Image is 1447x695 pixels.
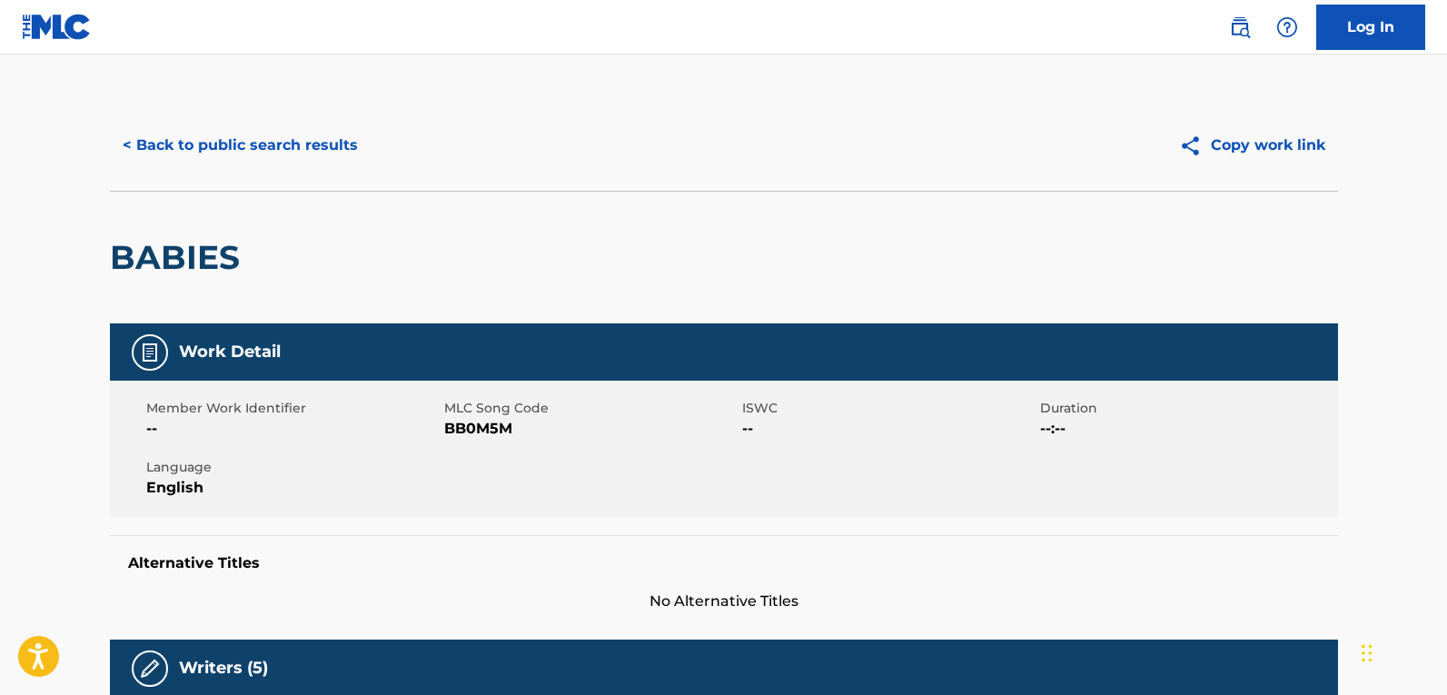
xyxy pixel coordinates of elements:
[146,399,440,418] span: Member Work Identifier
[1362,626,1373,680] div: Drag
[1179,134,1211,157] img: Copy work link
[1316,5,1425,50] a: Log In
[179,342,281,362] h5: Work Detail
[1356,608,1447,695] iframe: Chat Widget
[139,342,161,363] img: Work Detail
[1040,399,1333,418] span: Duration
[1222,9,1258,45] a: Public Search
[444,418,738,440] span: BB0M5M
[1269,9,1305,45] div: Help
[146,458,440,477] span: Language
[1166,123,1338,168] button: Copy work link
[1040,418,1333,440] span: --:--
[146,418,440,440] span: --
[146,477,440,499] span: English
[22,14,92,40] img: MLC Logo
[179,658,268,679] h5: Writers (5)
[742,418,1036,440] span: --
[110,591,1338,612] span: No Alternative Titles
[110,123,371,168] button: < Back to public search results
[1229,16,1251,38] img: search
[110,237,249,278] h2: BABIES
[139,658,161,680] img: Writers
[742,399,1036,418] span: ISWC
[1276,16,1298,38] img: help
[444,399,738,418] span: MLC Song Code
[128,554,1320,572] h5: Alternative Titles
